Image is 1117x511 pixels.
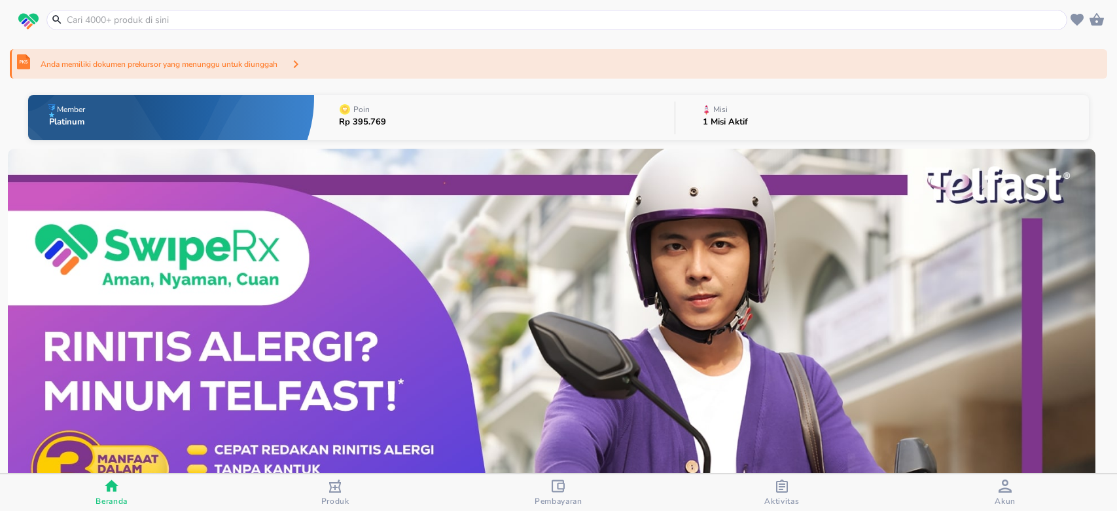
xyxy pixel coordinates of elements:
p: 1 Misi Aktif [703,118,748,126]
button: PoinRp 395.769 [314,92,675,143]
span: Beranda [96,496,128,506]
span: Aktivitas [764,496,799,506]
p: Misi [713,105,728,113]
p: Member [57,105,85,113]
p: Rp 395.769 [339,118,386,126]
button: Aktivitas [670,474,893,511]
img: prekursor-icon.04a7e01b.svg [17,54,30,69]
p: Platinum [49,118,88,126]
img: logo_swiperx_s.bd005f3b.svg [18,13,39,30]
button: Pembayaran [447,474,670,511]
button: Produk [223,474,446,511]
span: Pembayaran [535,496,582,506]
span: Akun [995,496,1016,506]
button: Akun [894,474,1117,511]
input: Cari 4000+ produk di sini [65,13,1064,27]
p: Poin [353,105,370,113]
p: Anda memiliki dokumen prekursor yang menunggu untuk diunggah [41,58,277,70]
button: Misi1 Misi Aktif [675,92,1089,143]
span: Produk [321,496,349,506]
button: MemberPlatinum [28,92,315,143]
